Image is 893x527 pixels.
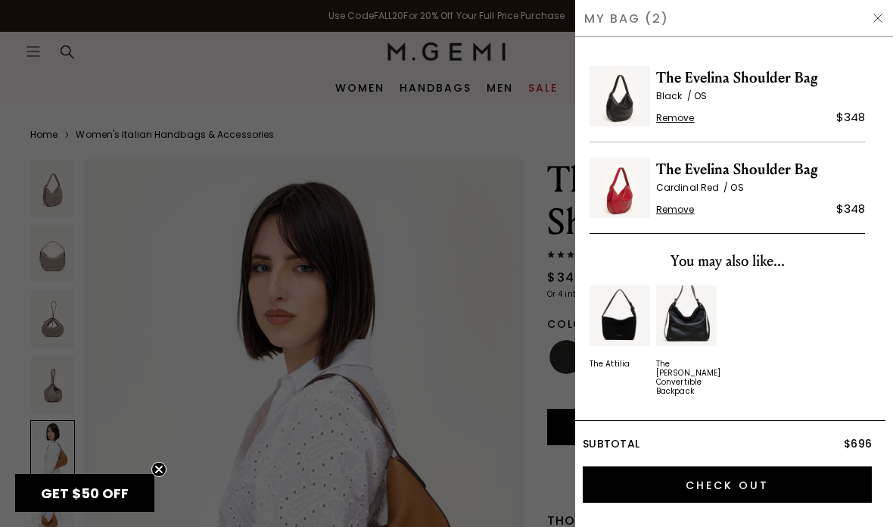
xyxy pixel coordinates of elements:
[694,89,707,102] span: OS
[872,12,884,24] img: Hide Drawer
[590,66,650,126] img: The Evelina Shoulder Bag
[656,360,720,396] div: The [PERSON_NAME] Convertible Backpack
[656,181,730,194] span: Cardinal Red
[583,466,872,503] input: Check Out
[656,89,694,102] span: Black
[656,204,695,216] span: Remove
[656,157,865,182] span: The Evelina Shoulder Bag
[590,285,650,369] a: The Attilia
[656,285,717,396] a: The [PERSON_NAME] Convertible Backpack
[590,249,865,273] div: You may also like...
[15,474,154,512] div: GET $50 OFFClose teaser
[583,436,639,451] span: Subtotal
[656,285,717,396] div: 2 / 2
[656,285,717,346] img: V_11575_01_MAIN_NEW_THELAURA_BLACK_LEATHER_290x387_crop_center.jpg
[590,157,650,218] img: The Evelina Shoulder Bag
[836,108,865,126] div: $348
[836,200,865,218] div: $348
[590,360,630,369] div: The Attilia
[41,484,129,503] span: GET $50 OFF
[656,66,865,90] span: The Evelina Shoulder Bag
[844,436,872,451] span: $696
[656,112,695,124] span: Remove
[151,462,166,477] button: Close teaser
[590,285,650,346] img: 7317733441595_01_Main_New_TheAttilia_Black_Suede_290x387_crop_center.jpg
[590,285,650,396] div: 1 / 2
[730,181,743,194] span: OS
